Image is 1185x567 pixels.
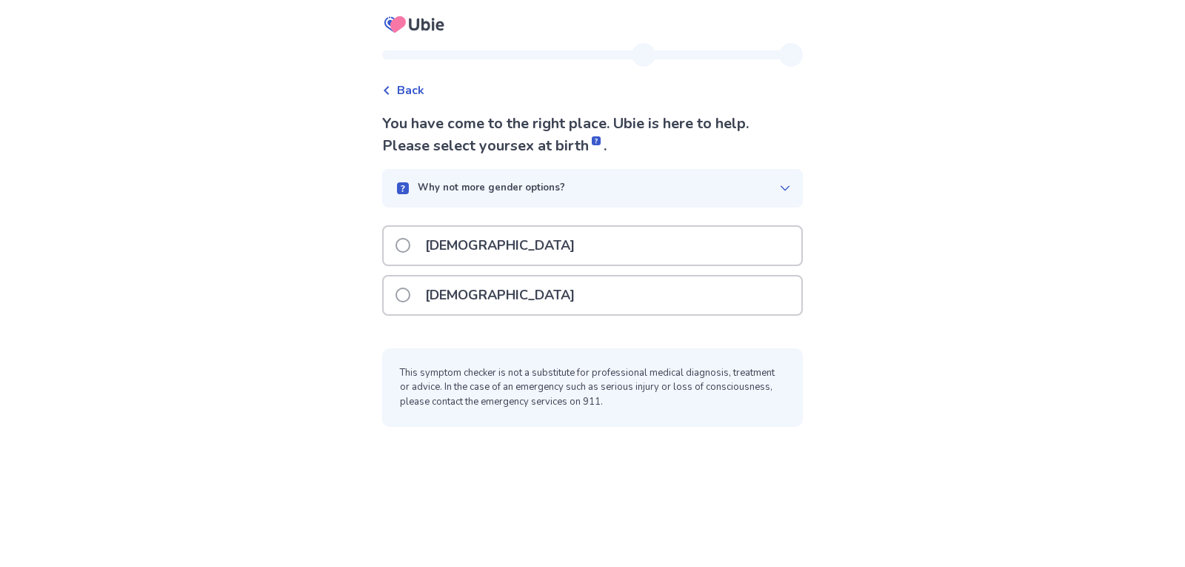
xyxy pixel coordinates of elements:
p: [DEMOGRAPHIC_DATA] [416,276,584,314]
p: This symptom checker is not a substitute for professional medical diagnosis, treatment or advice.... [400,366,785,410]
p: Why not more gender options? [418,181,565,196]
span: sex at birth [510,136,604,156]
p: You have come to the right place. Ubie is here to help. Please select your . [382,113,803,157]
span: Back [397,82,424,99]
p: [DEMOGRAPHIC_DATA] [416,227,584,265]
